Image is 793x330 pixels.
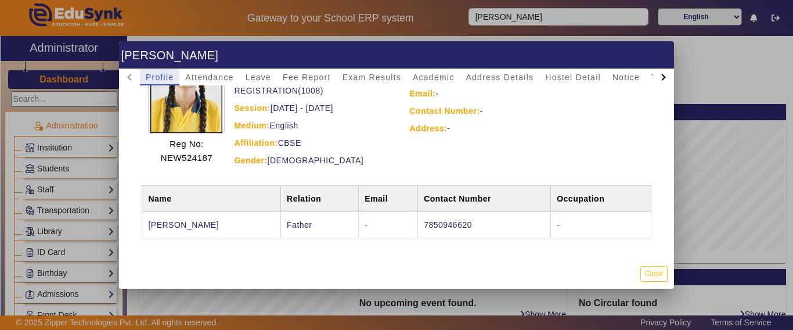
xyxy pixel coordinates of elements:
[234,121,269,130] strong: Medium:
[234,138,277,148] strong: Affiliation:
[410,121,647,135] div: -
[410,124,448,133] strong: Address:
[410,106,480,116] strong: Contact Number:
[651,73,695,81] span: TimeTable
[234,101,381,115] div: [DATE] - [DATE]
[551,212,651,238] td: -
[234,119,381,132] div: English
[146,73,174,81] span: Profile
[612,73,640,81] span: Notice
[281,212,359,238] td: Father
[185,73,233,81] span: Attendance
[551,186,651,212] th: Occupation
[234,103,270,113] strong: Session:
[410,104,647,118] div: -
[119,41,674,69] h1: [PERSON_NAME]
[359,212,418,238] td: -
[246,73,271,81] span: Leave
[234,153,381,167] div: [DEMOGRAPHIC_DATA]
[418,186,551,212] th: Contact Number
[142,212,281,238] td: [PERSON_NAME]
[161,151,213,165] p: NEW524187
[161,137,213,151] p: Reg No:
[359,186,418,212] th: Email
[142,186,281,212] th: Name
[410,89,436,98] strong: Email:
[410,87,647,101] div: -
[418,212,551,238] td: 7850946620
[640,266,668,282] button: Close
[545,73,601,81] span: Hostel Detail
[413,73,454,81] span: Academic
[466,73,534,81] span: Address Details
[343,73,401,81] span: Exam Results
[281,186,359,212] th: Relation
[234,136,381,150] div: CBSE
[283,73,331,81] span: Fee Report
[234,156,267,165] strong: Gender:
